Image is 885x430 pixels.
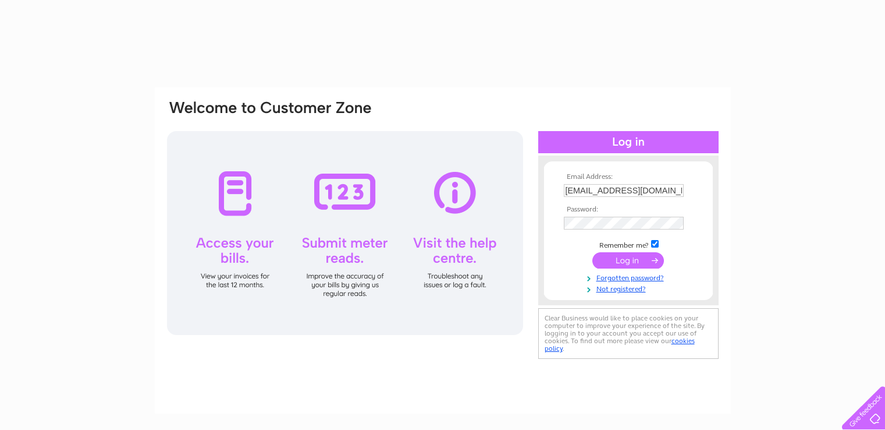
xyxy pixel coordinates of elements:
a: cookies policy [545,337,695,353]
th: Password: [561,206,696,214]
a: Not registered? [564,283,696,294]
input: Submit [592,252,664,269]
div: Clear Business would like to place cookies on your computer to improve your experience of the sit... [538,308,719,359]
td: Remember me? [561,238,696,250]
a: Forgotten password? [564,272,696,283]
th: Email Address: [561,173,696,181]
